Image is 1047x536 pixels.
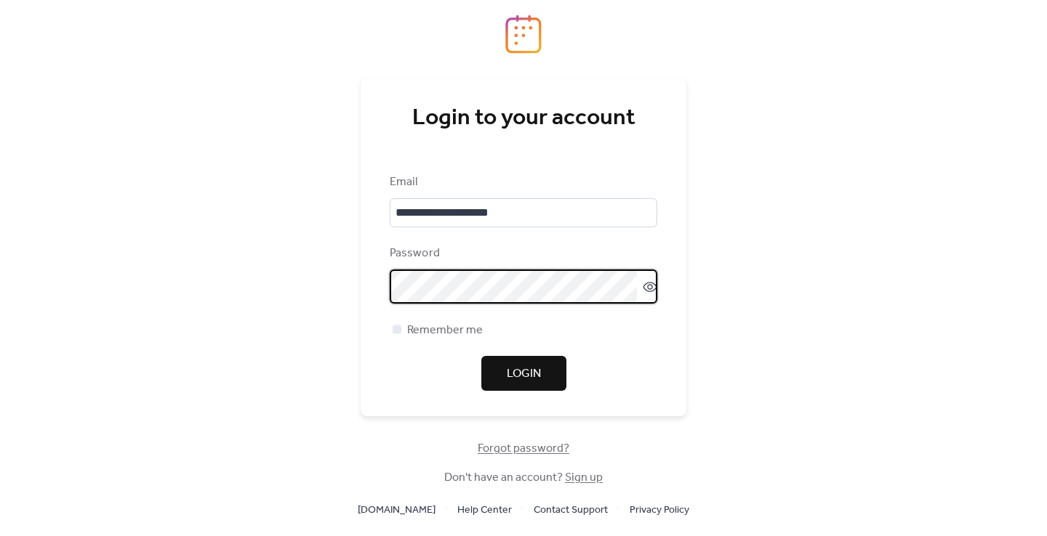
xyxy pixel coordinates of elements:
[358,500,436,519] a: [DOMAIN_NAME]
[481,356,566,391] button: Login
[478,444,569,452] a: Forgot password?
[534,502,608,519] span: Contact Support
[390,104,657,133] div: Login to your account
[390,245,654,262] div: Password
[505,15,542,54] img: logo
[358,502,436,519] span: [DOMAIN_NAME]
[534,500,608,519] a: Contact Support
[630,502,689,519] span: Privacy Policy
[390,174,654,191] div: Email
[478,440,569,458] span: Forgot password?
[630,500,689,519] a: Privacy Policy
[407,322,483,339] span: Remember me
[457,502,512,519] span: Help Center
[507,365,541,383] span: Login
[565,466,603,489] a: Sign up
[444,469,603,487] span: Don't have an account?
[457,500,512,519] a: Help Center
